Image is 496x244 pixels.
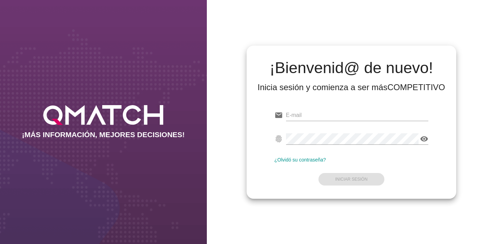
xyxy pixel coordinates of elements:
h2: ¡MÁS INFORMACIÓN, MEJORES DECISIONES! [22,131,185,139]
i: fingerprint [275,135,283,143]
strong: COMPETITIVO [388,82,445,92]
a: ¿Olvidó su contraseña? [275,157,326,163]
input: E-mail [286,110,429,121]
i: visibility [420,135,428,143]
h2: ¡Bienvenid@ de nuevo! [258,60,445,76]
div: Inicia sesión y comienza a ser más [258,82,445,93]
i: email [275,111,283,119]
